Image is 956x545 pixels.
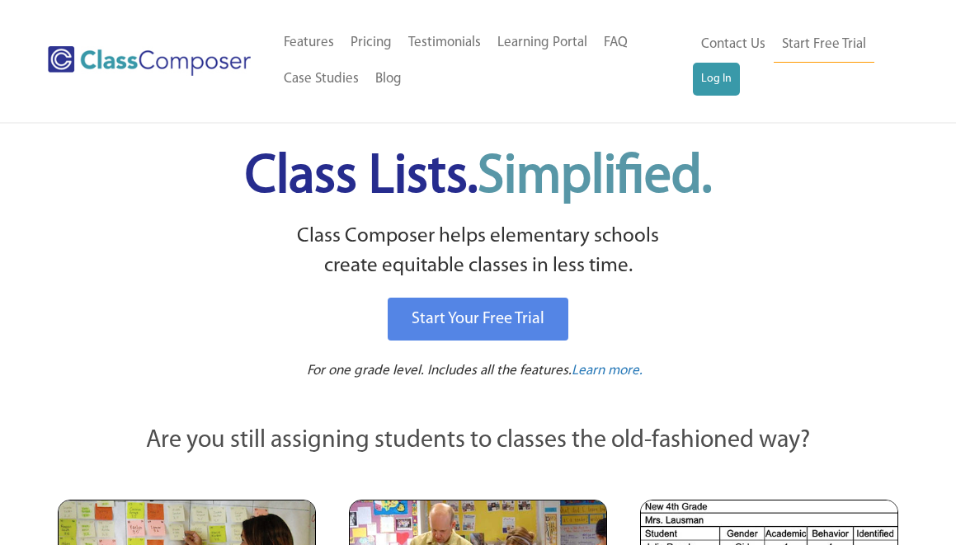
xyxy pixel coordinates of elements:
a: Testimonials [400,25,489,61]
span: For one grade level. Includes all the features. [307,364,572,378]
span: Learn more. [572,364,643,378]
nav: Header Menu [693,26,896,96]
a: Contact Us [693,26,774,63]
p: Are you still assigning students to classes the old-fashioned way? [58,423,899,459]
a: Learn more. [572,361,643,382]
a: Start Free Trial [774,26,874,63]
nav: Header Menu [275,25,694,97]
span: Start Your Free Trial [412,311,544,327]
span: Simplified. [478,151,712,204]
a: FAQ [596,25,636,61]
span: Class Lists. [245,151,712,204]
a: Blog [367,61,410,97]
a: Case Studies [275,61,367,97]
a: Log In [693,63,740,96]
a: Start Your Free Trial [388,298,568,341]
a: Pricing [342,25,400,61]
a: Learning Portal [489,25,596,61]
p: Class Composer helps elementary schools create equitable classes in less time. [55,222,902,282]
a: Features [275,25,342,61]
img: Class Composer [48,46,251,76]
